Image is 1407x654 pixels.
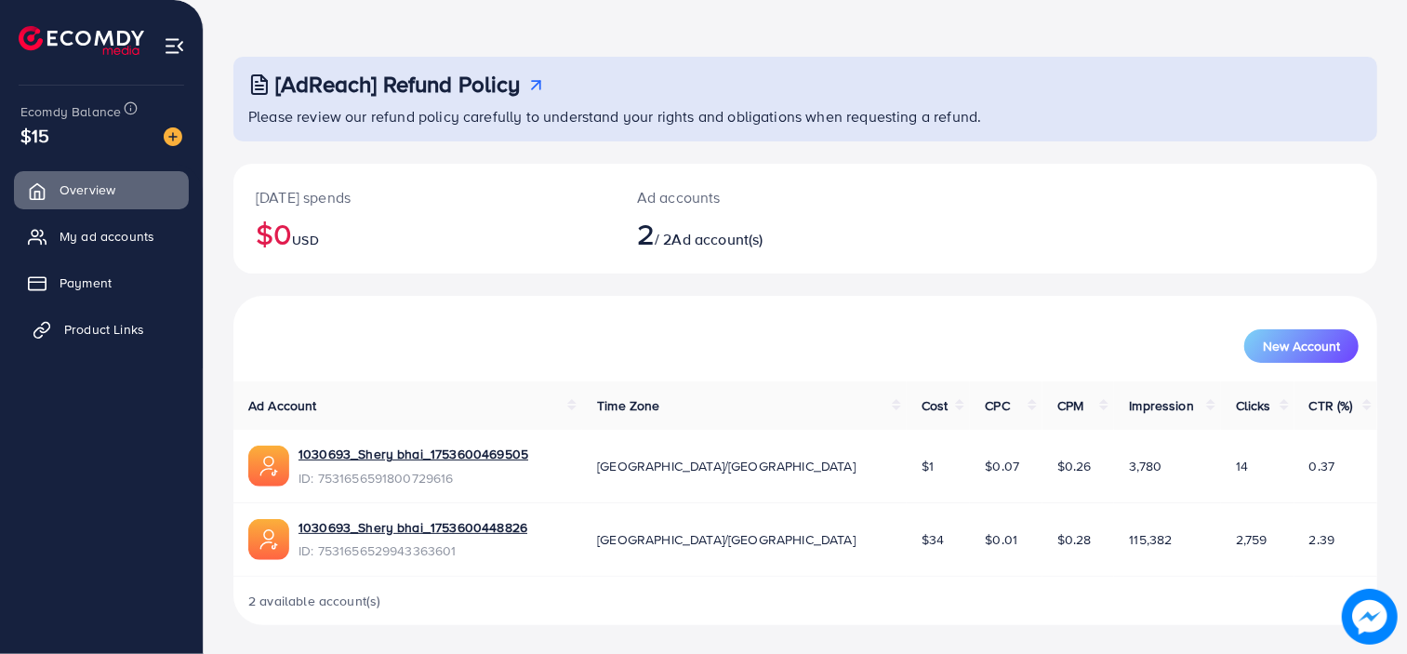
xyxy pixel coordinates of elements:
[20,122,49,149] span: $15
[60,227,154,246] span: My ad accounts
[597,457,856,475] span: [GEOGRAPHIC_DATA]/[GEOGRAPHIC_DATA]
[299,541,527,560] span: ID: 7531656529943363601
[164,35,185,57] img: menu
[248,105,1366,127] p: Please review our refund policy carefully to understand your rights and obligations when requesti...
[1309,457,1335,475] span: 0.37
[299,469,528,487] span: ID: 7531656591800729616
[985,457,1019,475] span: $0.07
[922,396,949,415] span: Cost
[1129,396,1194,415] span: Impression
[256,216,592,251] h2: $0
[14,311,189,348] a: Product Links
[64,320,144,339] span: Product Links
[597,530,856,549] span: [GEOGRAPHIC_DATA]/[GEOGRAPHIC_DATA]
[922,530,944,549] span: $34
[1342,589,1398,645] img: image
[922,457,934,475] span: $1
[1129,457,1161,475] span: 3,780
[248,519,289,560] img: ic-ads-acc.e4c84228.svg
[1057,457,1092,475] span: $0.26
[1244,329,1359,363] button: New Account
[275,71,521,98] h3: [AdReach] Refund Policy
[256,186,592,208] p: [DATE] spends
[637,212,655,255] span: 2
[292,231,318,249] span: USD
[985,396,1009,415] span: CPC
[637,216,879,251] h2: / 2
[985,530,1017,549] span: $0.01
[164,127,182,146] img: image
[637,186,879,208] p: Ad accounts
[1057,530,1092,549] span: $0.28
[60,274,112,292] span: Payment
[597,396,659,415] span: Time Zone
[1236,396,1271,415] span: Clicks
[1057,396,1083,415] span: CPM
[299,445,528,463] a: 1030693_Shery bhai_1753600469505
[248,396,317,415] span: Ad Account
[14,218,189,255] a: My ad accounts
[299,518,527,537] a: 1030693_Shery bhai_1753600448826
[60,180,115,199] span: Overview
[1236,530,1268,549] span: 2,759
[20,102,121,121] span: Ecomdy Balance
[248,446,289,487] img: ic-ads-acc.e4c84228.svg
[1309,530,1335,549] span: 2.39
[248,592,381,610] span: 2 available account(s)
[1309,396,1353,415] span: CTR (%)
[14,171,189,208] a: Overview
[1263,340,1340,353] span: New Account
[1236,457,1248,475] span: 14
[14,264,189,301] a: Payment
[19,26,144,55] img: logo
[672,229,763,249] span: Ad account(s)
[1129,530,1172,549] span: 115,382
